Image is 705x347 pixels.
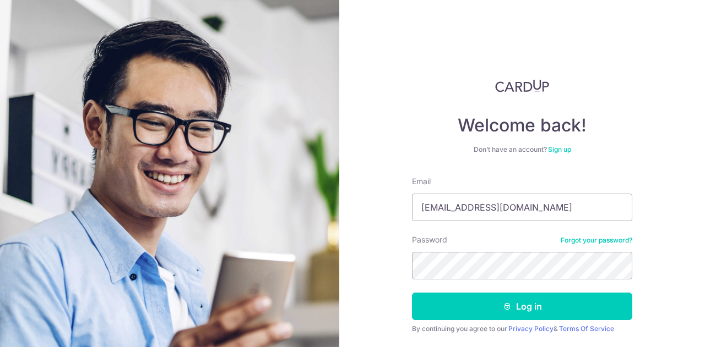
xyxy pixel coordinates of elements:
[412,176,431,187] label: Email
[559,324,614,333] a: Terms Of Service
[548,145,571,153] a: Sign up
[412,114,632,136] h4: Welcome back!
[412,324,632,333] div: By continuing you agree to our &
[508,324,554,333] a: Privacy Policy
[412,194,632,221] input: Enter your Email
[412,145,632,154] div: Don’t have an account?
[412,293,632,320] button: Log in
[561,236,632,245] a: Forgot your password?
[495,79,549,92] img: CardUp Logo
[412,234,447,245] label: Password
